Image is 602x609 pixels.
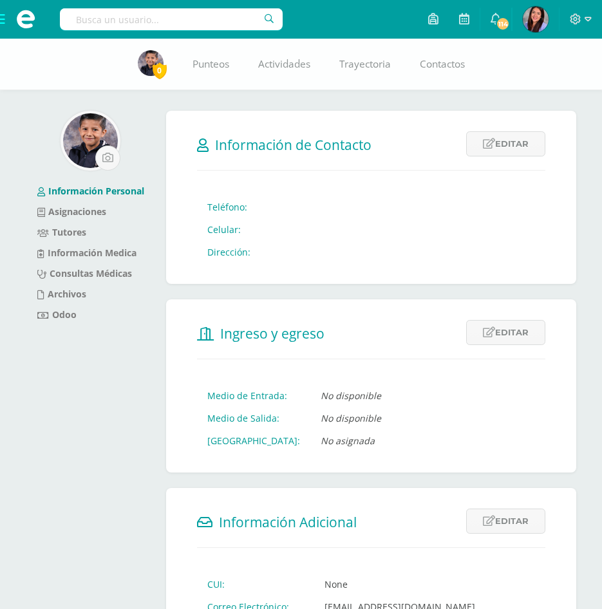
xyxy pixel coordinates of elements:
span: Actividades [258,57,310,71]
span: Contactos [420,57,465,71]
input: Busca un usuario... [60,8,283,30]
span: 0 [153,62,167,79]
td: Teléfono: [197,196,261,218]
td: [GEOGRAPHIC_DATA]: [197,429,310,452]
span: Información de Contacto [215,136,372,154]
span: Información Adicional [219,513,357,531]
a: Editar [466,320,545,345]
i: No disponible [321,412,381,424]
img: cc398989e4eebf5f5d67d24742073421.png [63,113,118,168]
td: None [314,573,485,595]
td: Dirección: [197,241,261,263]
td: Medio de Entrada: [197,384,310,407]
a: Actividades [243,39,325,90]
td: Medio de Salida: [197,407,310,429]
a: Información Medica [37,247,136,259]
td: CUI: [197,573,314,595]
a: Asignaciones [37,205,106,218]
img: 973116c3cfe8714e39039c433039b2a3.png [523,6,549,32]
a: Archivos [37,288,86,300]
i: No disponible [321,389,381,402]
span: Trayectoria [339,57,391,71]
td: Celular: [197,218,261,241]
a: Trayectoria [325,39,405,90]
i: No asignada [321,435,375,447]
span: Punteos [193,57,229,71]
a: Consultas Médicas [37,267,132,279]
a: Contactos [405,39,479,90]
img: 4db8a41a135f66b6c4bad8ab9e8e53d6.png [138,50,164,76]
a: Editar [466,131,545,156]
span: 114 [496,17,510,31]
a: Editar [466,509,545,534]
a: Odoo [37,308,77,321]
a: Información Personal [37,185,144,197]
a: Tutores [37,226,86,238]
span: Ingreso y egreso [220,324,325,342]
a: Punteos [178,39,243,90]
